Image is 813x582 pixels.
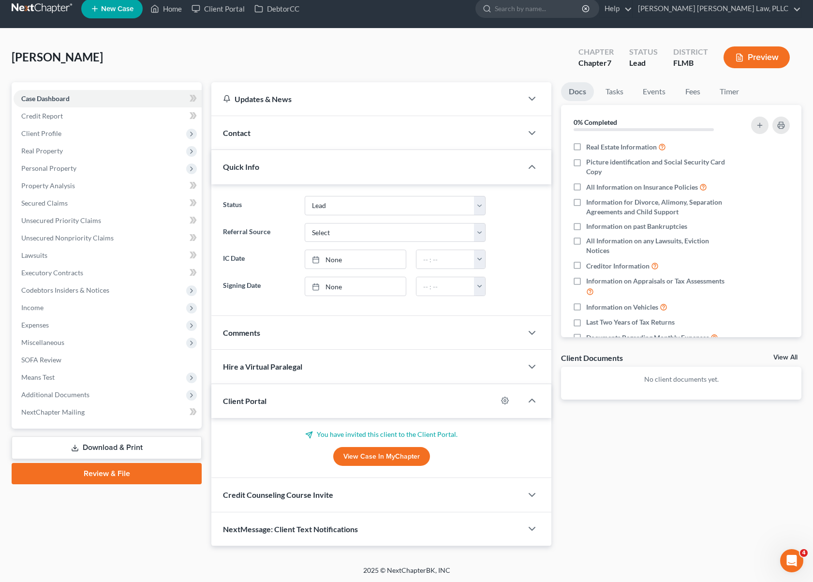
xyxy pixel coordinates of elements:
[724,46,790,68] button: Preview
[223,328,260,337] span: Comments
[21,234,114,242] span: Unsecured Nonpriority Claims
[12,436,202,459] a: Download & Print
[629,46,658,58] div: Status
[21,408,85,416] span: NextChapter Mailing
[773,354,798,361] a: View All
[305,277,406,296] a: None
[21,356,61,364] span: SOFA Review
[416,250,474,269] input: -- : --
[586,182,698,192] span: All Information on Insurance Policies
[578,46,614,58] div: Chapter
[12,463,202,484] a: Review & File
[416,277,474,296] input: -- : --
[223,94,511,104] div: Updates & News
[586,261,650,271] span: Creditor Information
[677,82,708,101] a: Fees
[218,223,300,242] label: Referral Source
[14,229,202,247] a: Unsecured Nonpriority Claims
[586,157,733,177] span: Picture identification and Social Security Card Copy
[673,46,708,58] div: District
[14,177,202,194] a: Property Analysis
[586,302,658,312] span: Information on Vehicles
[578,58,614,69] div: Chapter
[561,82,594,101] a: Docs
[607,58,611,67] span: 7
[21,338,64,346] span: Miscellaneous
[569,374,794,384] p: No client documents yet.
[21,390,89,399] span: Additional Documents
[780,549,803,572] iframe: Intercom live chat
[14,351,202,369] a: SOFA Review
[21,321,49,329] span: Expenses
[14,194,202,212] a: Secured Claims
[223,362,302,371] span: Hire a Virtual Paralegal
[21,147,63,155] span: Real Property
[218,277,300,296] label: Signing Date
[21,303,44,312] span: Income
[21,373,55,381] span: Means Test
[14,90,202,107] a: Case Dashboard
[223,162,259,171] span: Quick Info
[14,264,202,282] a: Executory Contracts
[673,58,708,69] div: FLMB
[586,236,733,255] span: All Information on any Lawsuits, Eviction Notices
[21,269,83,277] span: Executory Contracts
[223,396,266,405] span: Client Portal
[21,164,76,172] span: Personal Property
[586,197,733,217] span: Information for Divorce, Alimony, Separation Agreements and Child Support
[218,250,300,269] label: IC Date
[14,107,202,125] a: Credit Report
[574,118,617,126] strong: 0% Completed
[586,276,724,286] span: Information on Appraisals or Tax Assessments
[101,5,133,13] span: New Case
[712,82,747,101] a: Timer
[14,403,202,421] a: NextChapter Mailing
[12,50,103,64] span: [PERSON_NAME]
[635,82,673,101] a: Events
[21,129,61,137] span: Client Profile
[21,94,70,103] span: Case Dashboard
[223,490,333,499] span: Credit Counseling Course Invite
[561,353,623,363] div: Client Documents
[21,112,63,120] span: Credit Report
[21,216,101,224] span: Unsecured Priority Claims
[598,82,631,101] a: Tasks
[586,142,657,152] span: Real Estate Information
[800,549,808,557] span: 4
[21,286,109,294] span: Codebtors Insiders & Notices
[586,317,675,327] span: Last Two Years of Tax Returns
[586,333,709,343] span: Documents Regarding Monthly Expenses
[21,251,47,259] span: Lawsuits
[333,447,430,466] a: View Case in MyChapter
[223,128,251,137] span: Contact
[14,212,202,229] a: Unsecured Priority Claims
[223,524,358,534] span: NextMessage: Client Text Notifications
[21,199,68,207] span: Secured Claims
[21,181,75,190] span: Property Analysis
[14,247,202,264] a: Lawsuits
[223,430,540,439] p: You have invited this client to the Client Portal.
[305,250,406,269] a: None
[586,222,687,231] span: Information on past Bankruptcies
[218,196,300,215] label: Status
[629,58,658,69] div: Lead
